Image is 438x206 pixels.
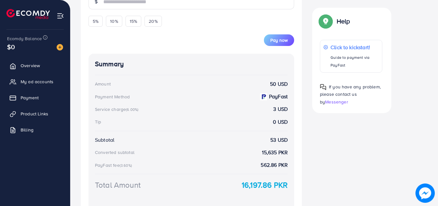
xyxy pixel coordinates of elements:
[273,105,288,113] strong: 3 USD
[264,34,294,46] button: Pay now
[95,136,114,144] div: Subtotal
[57,12,64,20] img: menu
[269,93,288,100] strong: PayFast
[21,111,48,117] span: Product Links
[95,162,134,168] div: PayFast fee
[6,9,50,19] img: logo
[126,107,138,112] small: (6.00%)
[21,62,40,69] span: Overview
[261,161,288,169] strong: 562.86 PKR
[242,179,288,191] strong: 16,197.86 PKR
[120,163,132,168] small: (3.60%)
[262,149,288,156] strong: 15,635 PKR
[320,84,326,90] img: Popup guide
[337,17,350,25] p: Help
[7,35,42,42] span: Ecomdy Balance
[110,18,118,24] span: 10%
[5,91,65,104] a: Payment
[325,98,348,105] span: Messenger
[5,123,65,136] a: Billing
[95,60,288,68] h4: Summary
[415,184,435,203] img: image
[5,75,65,88] a: My ad accounts
[95,149,135,156] div: Converted subtotal
[95,106,140,112] div: Service charge
[21,127,33,133] span: Billing
[331,54,378,69] p: Guide to payment via PayFast
[95,81,111,87] div: Amount
[57,44,63,50] img: image
[21,78,53,85] span: My ad accounts
[5,59,65,72] a: Overview
[130,18,137,24] span: 15%
[95,94,130,100] div: Payment Method
[320,84,381,105] span: If you have any problem, please contact us by
[5,107,65,120] a: Product Links
[93,18,98,24] span: 5%
[320,15,331,27] img: Popup guide
[270,37,288,43] span: Pay now
[95,179,141,191] div: Total Amount
[331,43,378,51] p: Click to kickstart!
[270,80,288,88] strong: 50 USD
[95,119,101,125] div: Tip
[149,18,157,24] span: 20%
[7,42,15,51] span: $0
[21,94,39,101] span: Payment
[270,136,288,144] strong: 53 USD
[260,93,267,100] img: payment
[273,118,288,126] strong: 0 USD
